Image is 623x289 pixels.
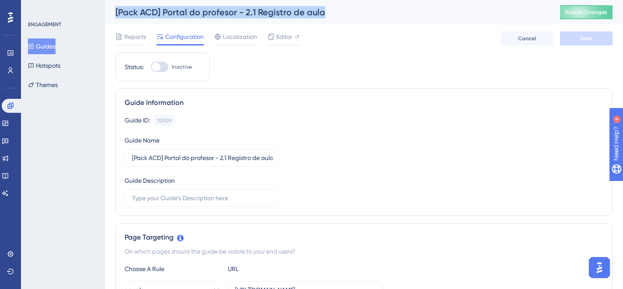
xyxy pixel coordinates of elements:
div: Guide Information [125,97,603,108]
div: Page Targeting [125,232,603,243]
button: Save [560,31,613,45]
div: ENGAGEMENT [28,21,61,28]
div: 4 [61,4,63,11]
span: Need Help? [21,2,55,13]
span: Publish Changes [565,9,607,16]
span: Editor [276,31,292,42]
span: Localization [223,31,257,42]
div: 151109 [157,117,171,124]
button: Themes [28,77,58,93]
span: Inactive [172,63,192,70]
div: Guide Description [125,175,175,186]
button: Hotspots [28,58,60,73]
div: On which pages should the guide be visible to your end users? [125,246,603,257]
div: [Pack ACD] Portal do profesor - 2.1 Registro de aula [115,6,538,18]
div: URL [228,264,324,274]
span: Configuration [165,31,204,42]
span: Cancel [518,35,536,42]
span: Reports [124,31,146,42]
button: Guides [28,38,56,54]
button: Publish Changes [560,5,613,19]
input: Type your Guide’s Name here [132,153,273,163]
div: Guide Name [125,135,160,146]
div: Guide ID: [125,115,150,126]
div: Status: [125,62,144,72]
input: Type your Guide’s Description here [132,193,273,203]
div: Choose A Rule [125,264,221,274]
button: Cancel [501,31,553,45]
iframe: UserGuiding AI Assistant Launcher [586,254,613,281]
span: Save [580,35,592,42]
